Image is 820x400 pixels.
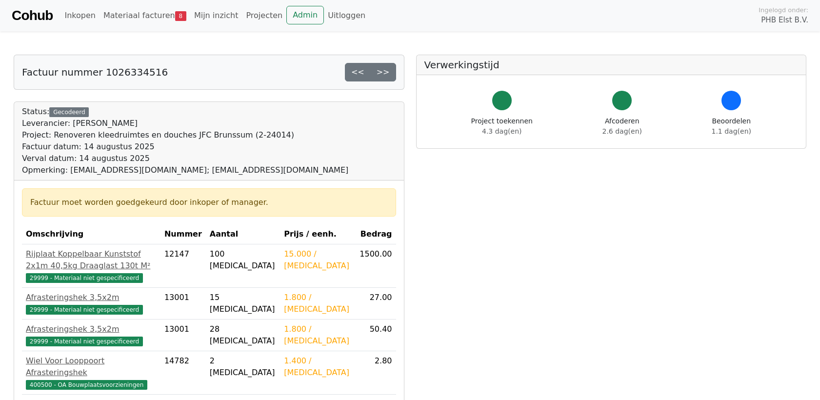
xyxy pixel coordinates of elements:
[26,273,143,283] span: 29999 - Materiaal niet gespecificeerd
[602,116,642,137] div: Afcoderen
[210,323,276,347] div: 28 [MEDICAL_DATA]
[210,355,276,379] div: 2 [MEDICAL_DATA]
[602,127,642,135] span: 2.6 dag(en)
[286,6,324,24] a: Admin
[160,320,206,351] td: 13001
[26,355,157,379] div: Wiel Voor Looppoort Afrasteringshek
[26,323,157,347] a: Afrasteringshek 3,5x2m29999 - Materiaal niet gespecificeerd
[26,355,157,390] a: Wiel Voor Looppoort Afrasteringshek400500 - OA Bouwplaatsvoorzieningen
[761,15,808,26] span: PHB Elst B.V.
[356,351,396,395] td: 2.80
[26,292,157,315] a: Afrasteringshek 3,5x2m29999 - Materiaal niet gespecificeerd
[100,6,190,25] a: Materiaal facturen8
[26,380,147,390] span: 400500 - OA Bouwplaatsvoorzieningen
[471,116,533,137] div: Project toekennen
[26,305,143,315] span: 29999 - Materiaal niet gespecificeerd
[22,153,348,164] div: Verval datum: 14 augustus 2025
[26,337,143,346] span: 29999 - Materiaal niet gespecificeerd
[482,127,521,135] span: 4.3 dag(en)
[284,355,352,379] div: 1.400 / [MEDICAL_DATA]
[22,141,348,153] div: Factuur datum: 14 augustus 2025
[160,244,206,288] td: 12147
[356,224,396,244] th: Bedrag
[26,248,157,283] a: Rijplaat Koppelbaar Kunststof 2x1m 40,5kg Draaglast 130t M²29999 - Materiaal niet gespecificeerd
[712,127,751,135] span: 1.1 dag(en)
[242,6,286,25] a: Projecten
[22,164,348,176] div: Opmerking: [EMAIL_ADDRESS][DOMAIN_NAME]; [EMAIL_ADDRESS][DOMAIN_NAME]
[210,248,276,272] div: 100 [MEDICAL_DATA]
[370,63,396,81] a: >>
[284,248,352,272] div: 15.000 / [MEDICAL_DATA]
[424,59,799,71] h5: Verwerkingstijd
[30,197,388,208] div: Factuur moet worden goedgekeurd door inkoper of manager.
[345,63,371,81] a: <<
[759,5,808,15] span: Ingelogd onder:
[284,292,352,315] div: 1.800 / [MEDICAL_DATA]
[712,116,751,137] div: Beoordelen
[356,288,396,320] td: 27.00
[160,351,206,395] td: 14782
[12,4,53,27] a: Cohub
[22,66,168,78] h5: Factuur nummer 1026334516
[60,6,99,25] a: Inkopen
[190,6,242,25] a: Mijn inzicht
[210,292,276,315] div: 15 [MEDICAL_DATA]
[22,106,348,176] div: Status:
[160,224,206,244] th: Nummer
[22,118,348,129] div: Leverancier: [PERSON_NAME]
[22,224,160,244] th: Omschrijving
[22,129,348,141] div: Project: Renoveren kleedruimtes en douches JFC Brunssum (2-24014)
[49,107,89,117] div: Gecodeerd
[175,11,186,21] span: 8
[160,288,206,320] td: 13001
[356,320,396,351] td: 50.40
[284,323,352,347] div: 1.800 / [MEDICAL_DATA]
[26,248,157,272] div: Rijplaat Koppelbaar Kunststof 2x1m 40,5kg Draaglast 130t M²
[280,224,356,244] th: Prijs / eenh.
[356,244,396,288] td: 1500.00
[26,292,157,303] div: Afrasteringshek 3,5x2m
[324,6,369,25] a: Uitloggen
[26,323,157,335] div: Afrasteringshek 3,5x2m
[206,224,280,244] th: Aantal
